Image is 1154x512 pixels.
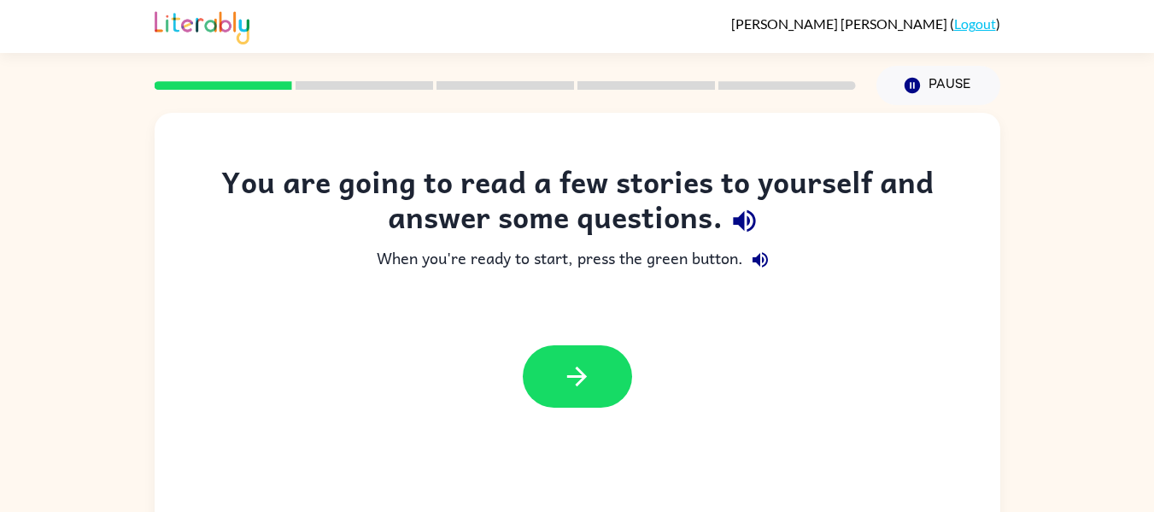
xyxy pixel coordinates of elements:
div: When you're ready to start, press the green button. [189,243,966,277]
span: [PERSON_NAME] [PERSON_NAME] [731,15,950,32]
a: Logout [954,15,996,32]
img: Literably [155,7,249,44]
div: ( ) [731,15,1000,32]
button: Pause [876,66,1000,105]
div: You are going to read a few stories to yourself and answer some questions. [189,164,966,243]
